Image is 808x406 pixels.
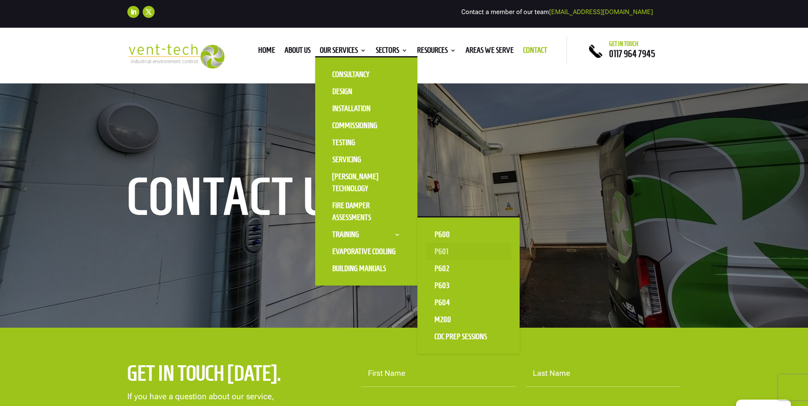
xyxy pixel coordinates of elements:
a: P603 [426,277,511,294]
a: P602 [426,260,511,277]
a: M200 [426,311,511,328]
h2: Get in touch [DATE]. [127,360,305,390]
a: Installation [324,100,409,117]
a: Evaporative Cooling [324,243,409,260]
img: 2023-09-27T08_35_16.549ZVENT-TECH---Clear-background [127,44,225,69]
a: Consultancy [324,66,409,83]
a: P604 [426,294,511,311]
a: [PERSON_NAME] Technology [324,168,409,197]
a: About us [285,47,311,57]
a: Our Services [320,47,366,57]
a: Commissioning [324,117,409,134]
a: Sectors [376,47,408,57]
a: [EMAIL_ADDRESS][DOMAIN_NAME] [549,8,653,16]
a: Training [324,226,409,243]
input: First Name [361,360,516,387]
a: Follow on LinkedIn [127,6,139,18]
a: Home [258,47,275,57]
a: Follow on X [143,6,155,18]
span: Get in touch [609,40,638,47]
a: Fire Damper Assessments [324,197,409,226]
a: P601 [426,243,511,260]
a: 0117 964 7945 [609,49,655,59]
a: CoC Prep Sessions [426,328,511,345]
input: Last Name [526,360,681,387]
a: Areas We Serve [466,47,514,57]
a: Contact [523,47,547,57]
a: Servicing [324,151,409,168]
h1: contact us [127,176,387,221]
span: Contact a member of our team [461,8,653,16]
a: Design [324,83,409,100]
a: Testing [324,134,409,151]
a: Building Manuals [324,260,409,277]
a: Resources [417,47,456,57]
a: P600 [426,226,511,243]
